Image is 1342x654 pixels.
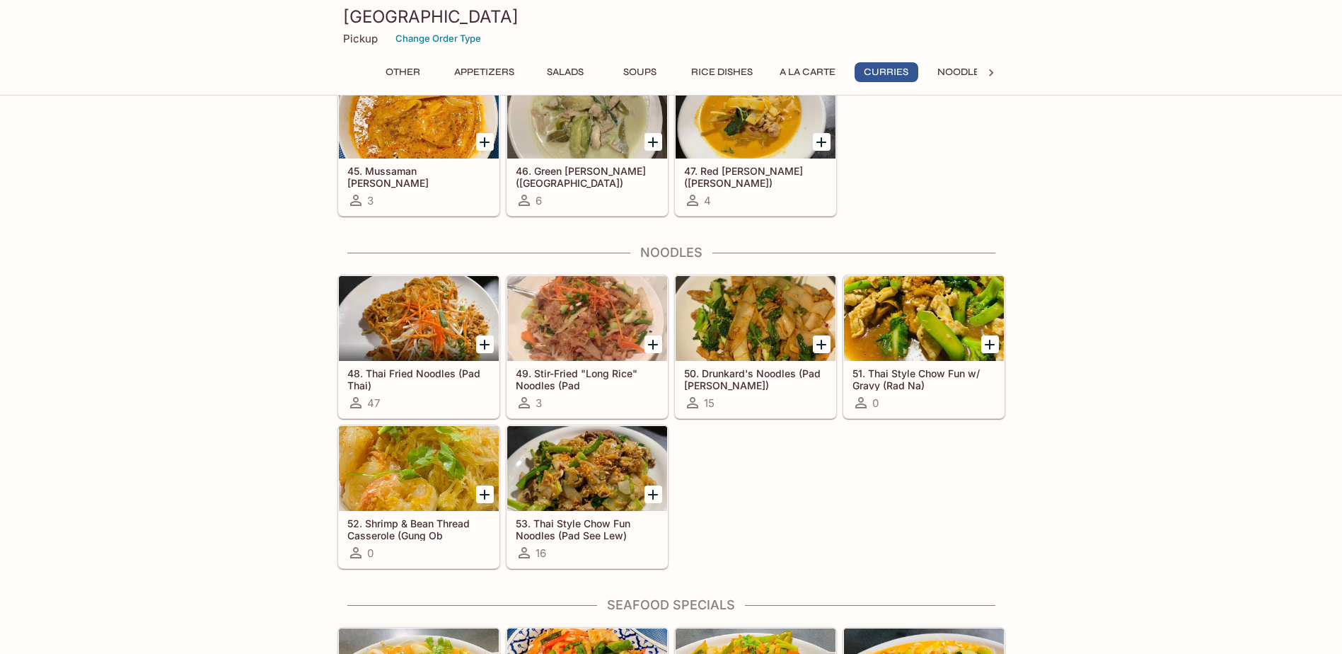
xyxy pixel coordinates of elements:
button: Add 47. Red Curry (Gaeng Dang) [813,133,831,151]
div: 49. Stir-Fried "Long Rice" Noodles (Pad Woon Sen) [507,276,667,361]
span: 3 [536,396,542,410]
button: Add 52. Shrimp & Bean Thread Casserole (Gung Ob Woon Sen) [476,486,494,503]
h5: 51. Thai Style Chow Fun w/ Gravy (Rad Na) [852,367,995,391]
div: 50. Drunkard's Noodles (Pad Kee Mao) [676,276,835,361]
h5: 52. Shrimp & Bean Thread Casserole (Gung Ob [PERSON_NAME]) [347,517,490,541]
button: Appetizers [446,62,522,82]
button: Other [371,62,435,82]
button: Add 46. Green Curry (Gaeng Daeng) [644,133,662,151]
span: 4 [704,194,711,207]
a: 45. Mussaman [PERSON_NAME]3 [338,73,499,216]
h5: 48. Thai Fried Noodles (Pad Thai) [347,367,490,391]
h4: Seafood Specials [337,597,1005,613]
h4: Noodles [337,245,1005,260]
span: 16 [536,546,546,560]
span: 15 [704,396,715,410]
h5: 47. Red [PERSON_NAME] ([PERSON_NAME]) [684,165,827,188]
h3: [GEOGRAPHIC_DATA] [343,6,1000,28]
button: Noodles [930,62,993,82]
button: Salads [533,62,597,82]
span: 0 [872,396,879,410]
button: Add 45. Mussaman Curry [476,133,494,151]
h5: 46. Green [PERSON_NAME] ([GEOGRAPHIC_DATA]) [516,165,659,188]
button: A La Carte [772,62,843,82]
h5: 50. Drunkard's Noodles (Pad [PERSON_NAME]) [684,367,827,391]
h5: 45. Mussaman [PERSON_NAME] [347,165,490,188]
button: Change Order Type [389,28,487,50]
a: 52. Shrimp & Bean Thread Casserole (Gung Ob [PERSON_NAME])0 [338,425,499,568]
a: 50. Drunkard's Noodles (Pad [PERSON_NAME])15 [675,275,836,418]
div: 53. Thai Style Chow Fun Noodles (Pad See Lew) [507,426,667,511]
a: 49. Stir-Fried "Long Rice" Noodles (Pad [PERSON_NAME])3 [507,275,668,418]
span: 47 [367,396,380,410]
div: 46. Green Curry (Gaeng Daeng) [507,74,667,159]
span: 6 [536,194,542,207]
span: 3 [367,194,374,207]
div: 51. Thai Style Chow Fun w/ Gravy (Rad Na) [844,276,1004,361]
button: Soups [608,62,672,82]
a: 53. Thai Style Chow Fun Noodles (Pad See Lew)16 [507,425,668,568]
button: Curries [855,62,918,82]
button: Add 51. Thai Style Chow Fun w/ Gravy (Rad Na) [981,335,999,353]
div: 45. Mussaman Curry [339,74,499,159]
button: Add 53. Thai Style Chow Fun Noodles (Pad See Lew) [644,486,662,503]
div: 48. Thai Fried Noodles (Pad Thai) [339,276,499,361]
button: Add 49. Stir-Fried "Long Rice" Noodles (Pad Woon Sen) [644,335,662,353]
button: Rice Dishes [683,62,760,82]
h5: 49. Stir-Fried "Long Rice" Noodles (Pad [PERSON_NAME]) [516,367,659,391]
p: Pickup [343,32,378,45]
a: 47. Red [PERSON_NAME] ([PERSON_NAME])4 [675,73,836,216]
a: 48. Thai Fried Noodles (Pad Thai)47 [338,275,499,418]
button: Add 50. Drunkard's Noodles (Pad Kee Mao) [813,335,831,353]
span: 0 [367,546,374,560]
a: 51. Thai Style Chow Fun w/ Gravy (Rad Na)0 [843,275,1005,418]
div: 47. Red Curry (Gaeng Dang) [676,74,835,159]
a: 46. Green [PERSON_NAME] ([GEOGRAPHIC_DATA])6 [507,73,668,216]
button: Add 48. Thai Fried Noodles (Pad Thai) [476,335,494,353]
h5: 53. Thai Style Chow Fun Noodles (Pad See Lew) [516,517,659,541]
div: 52. Shrimp & Bean Thread Casserole (Gung Ob Woon Sen) [339,426,499,511]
